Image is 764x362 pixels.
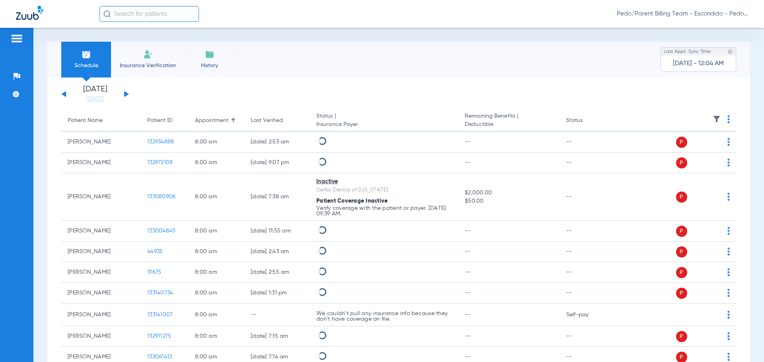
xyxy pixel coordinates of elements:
[61,283,141,304] td: [PERSON_NAME]
[465,197,553,205] span: $50.00
[61,173,141,221] td: [PERSON_NAME]
[560,242,614,262] td: --
[465,269,471,275] span: --
[676,331,687,342] span: P
[316,198,388,204] span: Patient Coverage Inactive
[147,194,175,199] span: 133080908
[103,10,111,17] img: Search Icon
[316,178,452,186] div: Inactive
[147,354,172,360] span: 133061413
[99,6,199,22] input: Search for patients
[465,333,471,339] span: --
[465,312,471,317] span: --
[727,193,730,201] img: group-dot-blue.svg
[465,228,471,234] span: --
[10,34,23,43] img: hamburger-icon
[251,116,283,125] div: Last Verified
[560,262,614,283] td: --
[244,132,310,153] td: [DATE] 2:53 AM
[465,120,553,129] span: Deductible
[147,333,171,339] span: 132911275
[560,132,614,153] td: --
[560,153,614,173] td: --
[727,311,730,319] img: group-dot-blue.svg
[68,116,134,125] div: Patient Name
[676,288,687,299] span: P
[316,205,452,217] p: Verify coverage with the patient or payer. [DATE] 09:39 AM.
[727,227,730,235] img: group-dot-blue.svg
[82,50,91,59] img: Schedule
[244,242,310,262] td: [DATE] 2:43 AM
[147,228,175,234] span: 133004845
[67,62,105,70] span: Schedule
[244,153,310,173] td: [DATE] 9:07 PM
[191,62,228,70] span: History
[147,116,182,125] div: Patient ID
[147,290,173,296] span: 133140734
[61,242,141,262] td: [PERSON_NAME]
[727,115,730,123] img: group-dot-blue.svg
[465,139,471,145] span: --
[16,6,43,20] img: Zuub Logo
[676,267,687,278] span: P
[189,304,244,326] td: 8:00 AM
[189,326,244,347] td: 8:00 AM
[724,324,764,362] div: Chat Widget
[189,173,244,221] td: 8:00 AM
[727,159,730,166] img: group-dot-blue.svg
[676,157,687,168] span: P
[147,249,163,254] span: 44935
[316,311,452,322] p: We couldn’t pull any insurance info because they don’t have coverage on file.
[458,110,559,132] th: Remaining Benefits |
[560,283,614,304] td: --
[673,60,724,68] span: [DATE] - 12:04 AM
[316,186,452,194] div: Delta Dental of [US_STATE]
[189,132,244,153] td: 8:00 AM
[676,137,687,148] span: P
[251,116,304,125] div: Last Verified
[465,290,471,296] span: --
[465,249,471,254] span: --
[560,326,614,347] td: --
[61,221,141,242] td: [PERSON_NAME]
[727,248,730,256] img: group-dot-blue.svg
[727,289,730,297] img: group-dot-blue.svg
[117,62,179,70] span: Insurance Verification
[465,160,471,165] span: --
[465,189,553,197] span: $2,000.00
[71,85,119,103] li: [DATE]
[244,173,310,221] td: [DATE] 7:38 AM
[560,173,614,221] td: --
[71,95,119,103] a: [DATE]
[244,283,310,304] td: [DATE] 1:31 PM
[189,153,244,173] td: 8:00 AM
[727,49,733,54] img: last sync help info
[61,326,141,347] td: [PERSON_NAME]
[189,221,244,242] td: 8:00 AM
[244,262,310,283] td: [DATE] 2:55 AM
[189,283,244,304] td: 8:00 AM
[143,50,153,59] img: Manual Insurance Verification
[61,153,141,173] td: [PERSON_NAME]
[727,138,730,146] img: group-dot-blue.svg
[244,304,310,326] td: --
[61,304,141,326] td: [PERSON_NAME]
[727,268,730,276] img: group-dot-blue.svg
[195,116,238,125] div: Appointment
[310,110,458,132] th: Status |
[195,116,228,125] div: Appointment
[316,120,452,129] span: Insurance Payer
[147,139,174,145] span: 132934888
[147,269,161,275] span: 31675
[189,262,244,283] td: 8:00 AM
[205,50,214,59] img: History
[560,110,614,132] th: Status
[676,192,687,203] span: P
[61,262,141,283] td: [PERSON_NAME]
[244,326,310,347] td: [DATE] 7:15 AM
[68,116,103,125] div: Patient Name
[560,221,614,242] td: --
[61,132,141,153] td: [PERSON_NAME]
[713,115,721,123] img: filter.svg
[560,304,614,326] td: Self-pay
